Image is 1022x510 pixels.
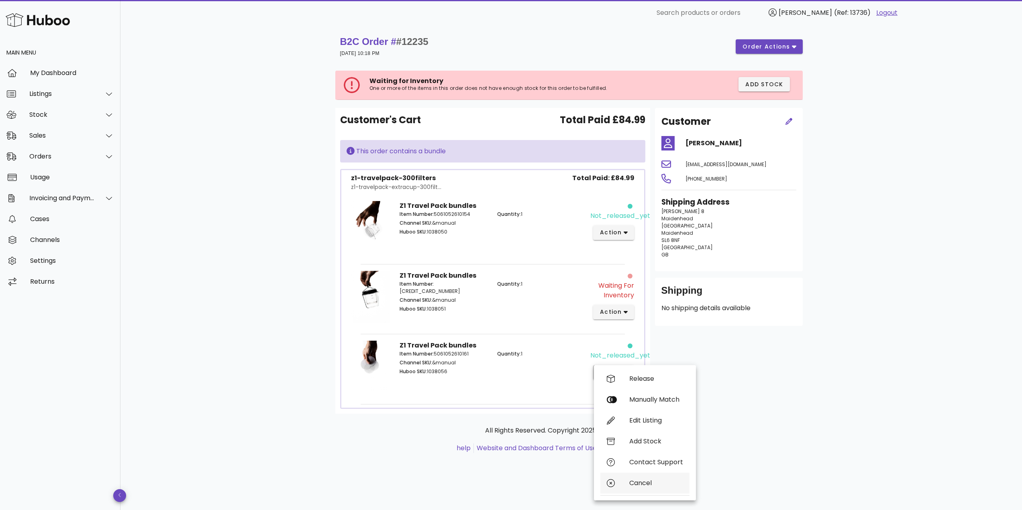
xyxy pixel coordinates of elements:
div: Cases [30,215,114,223]
strong: Z1 Travel Pack bundles [400,271,476,280]
div: Channels [30,236,114,244]
div: Listings [29,90,95,98]
button: Add Stock [738,77,790,91]
span: Item Number: [400,211,434,217]
span: [PERSON_NAME] [779,8,832,17]
div: This order contains a bundle [347,146,639,156]
small: [DATE] 10:18 PM [340,51,379,56]
div: Sales [29,132,95,139]
button: action [593,305,634,319]
strong: Z1 Travel Pack bundles [400,201,476,210]
span: Huboo SKU: [400,368,427,375]
span: Quantity: [497,350,521,357]
span: action [600,308,622,316]
div: Manually Match [629,396,683,403]
div: Stock [29,111,95,118]
span: [EMAIL_ADDRESS][DOMAIN_NAME] [685,161,767,168]
div: z1-travelpack-extracup-300filt... [351,183,441,191]
li: and [474,443,696,453]
div: Release [629,375,683,382]
span: Channel SKU: [400,359,432,366]
span: Total Paid: £84.99 [572,173,634,183]
a: help [457,443,471,453]
p: 5061052610161 [400,350,488,358]
div: My Dashboard [30,69,114,77]
span: [PHONE_NUMBER] [685,175,727,182]
p: 1 [497,280,585,288]
span: Maidenhead [661,230,693,236]
img: Product Image [351,271,390,323]
h4: [PERSON_NAME] [685,138,796,148]
span: GB [661,251,669,258]
span: Add Stock [745,80,783,89]
div: not_released_yet [590,211,650,221]
span: Customer's Cart [340,113,421,127]
a: Website and Dashboard Terms of Use [477,443,597,453]
span: Quantity: [497,280,521,287]
p: &manual [400,219,488,227]
strong: B2C Order # [340,36,428,47]
span: Maidenhead [661,215,693,222]
span: Channel SKU: [400,297,432,303]
p: 1 [497,350,585,358]
div: Waiting for Inventory [590,281,634,300]
span: Waiting for Inventory [369,76,443,85]
div: Usage [30,173,114,181]
p: &manual [400,359,488,366]
span: order actions [742,43,790,51]
p: 1038056 [400,368,488,375]
p: One or more of the items in this order does not have enough stock for this order to be fulfilled. [369,85,653,91]
span: action [600,228,622,237]
span: Huboo SKU: [400,305,427,312]
span: Item Number: [400,350,434,357]
span: [PERSON_NAME] 8 [661,208,704,215]
a: Logout [876,8,898,18]
div: Add Stock [629,437,683,445]
div: not_released_yet [590,351,650,360]
p: [CREDIT_CARD_NUMBER] [400,280,488,295]
button: order actions [736,39,802,54]
div: Edit Listing [629,417,683,424]
span: Channel SKU: [400,219,432,226]
div: Contact Support [629,458,683,466]
h2: Customer [661,114,711,129]
span: Quantity: [497,211,521,217]
img: Product Image [351,201,390,253]
h3: Shipping Address [661,197,796,208]
div: Orders [29,152,95,160]
strong: Z1 Travel Pack bundles [400,341,476,350]
button: action [593,226,634,240]
div: Returns [30,278,114,285]
button: action [593,365,634,380]
span: (Ref: 13736) [834,8,871,17]
span: Item Number: [400,280,434,287]
span: #12235 [396,36,428,47]
img: Huboo Logo [6,11,70,28]
span: Total Paid £84.99 [560,113,645,127]
div: z1-travelpack-300filters [351,173,441,183]
span: Huboo SKU: [400,228,427,235]
div: Settings [30,257,114,264]
div: Cancel [629,479,683,487]
p: No shipping details available [661,303,796,313]
p: 5061052610154 [400,211,488,218]
p: All Rights Reserved. Copyright 2025 - [DOMAIN_NAME] [342,426,801,435]
p: 1 [497,211,585,218]
img: Product Image [351,341,390,393]
p: 1038051 [400,305,488,313]
span: [GEOGRAPHIC_DATA] [661,244,713,251]
div: Shipping [661,284,796,303]
p: 1038050 [400,228,488,236]
p: &manual [400,297,488,304]
div: Invoicing and Payments [29,194,95,202]
span: SL6 8NF [661,237,680,244]
span: [GEOGRAPHIC_DATA] [661,222,713,229]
